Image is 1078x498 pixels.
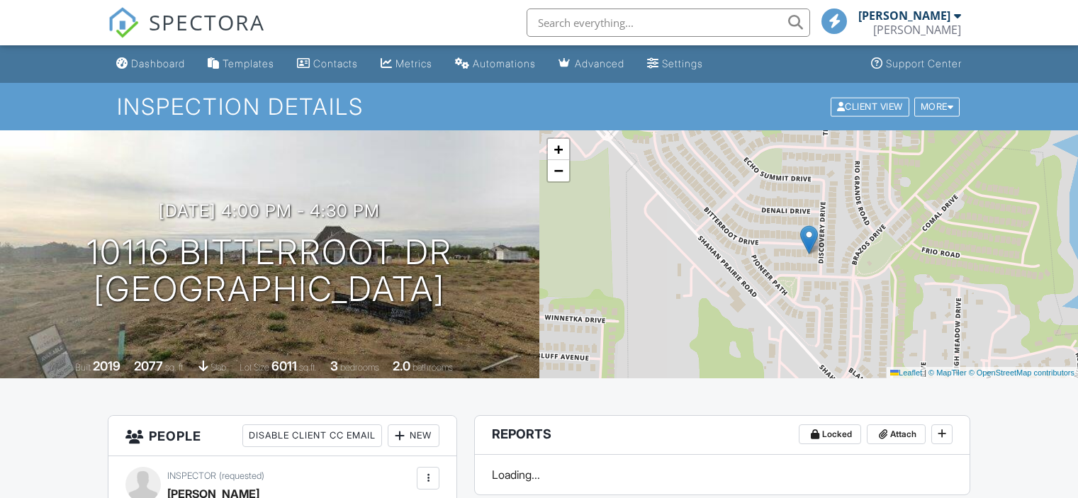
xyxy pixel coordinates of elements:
[117,94,961,119] h1: Inspection Details
[914,97,960,116] div: More
[165,362,185,373] span: sq. ft.
[108,7,139,38] img: The Best Home Inspection Software - Spectora
[219,470,264,481] span: (requested)
[641,51,709,77] a: Settings
[829,101,913,111] a: Client View
[473,57,536,69] div: Automations
[662,57,703,69] div: Settings
[223,57,274,69] div: Templates
[548,139,569,160] a: Zoom in
[202,51,280,77] a: Templates
[271,358,297,373] div: 6011
[831,97,909,116] div: Client View
[873,23,961,37] div: Kereem Montgomery
[858,9,950,23] div: [PERSON_NAME]
[159,201,380,220] h3: [DATE] 4:00 pm - 4:30 pm
[330,358,338,373] div: 3
[928,368,967,377] a: © MapTiler
[527,9,810,37] input: Search everything...
[449,51,541,77] a: Automations (Basic)
[865,51,967,77] a: Support Center
[86,234,452,309] h1: 10116 Bitterroot Dr [GEOGRAPHIC_DATA]
[313,57,358,69] div: Contacts
[131,57,185,69] div: Dashboard
[554,162,563,179] span: −
[299,362,317,373] span: sq.ft.
[111,51,191,77] a: Dashboard
[554,140,563,158] span: +
[375,51,438,77] a: Metrics
[93,358,120,373] div: 2019
[575,57,624,69] div: Advanced
[886,57,962,69] div: Support Center
[210,362,226,373] span: slab
[167,470,216,481] span: Inspector
[924,368,926,377] span: |
[340,362,379,373] span: bedrooms
[240,362,269,373] span: Lot Size
[395,57,432,69] div: Metrics
[149,7,265,37] span: SPECTORA
[969,368,1074,377] a: © OpenStreetMap contributors
[553,51,630,77] a: Advanced
[393,358,410,373] div: 2.0
[291,51,364,77] a: Contacts
[548,160,569,181] a: Zoom out
[75,362,91,373] span: Built
[800,225,818,254] img: Marker
[242,424,382,447] div: Disable Client CC Email
[890,368,922,377] a: Leaflet
[108,19,265,49] a: SPECTORA
[412,362,453,373] span: bathrooms
[388,424,439,447] div: New
[108,416,456,456] h3: People
[134,358,163,373] div: 2077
